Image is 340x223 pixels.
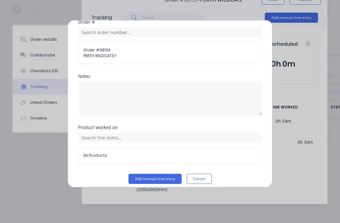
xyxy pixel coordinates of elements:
[83,53,257,59] span: PERTH WILDCATS^
[83,47,257,53] span: Order # 98193
[78,27,262,37] input: Search order number...
[128,174,182,184] button: Add manual time entry
[78,133,262,142] input: Search line items...
[78,74,262,79] div: Notes
[187,174,212,184] button: Cancel
[78,20,262,24] div: Order #
[78,125,262,130] div: Product worked on
[83,153,257,158] span: All Products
